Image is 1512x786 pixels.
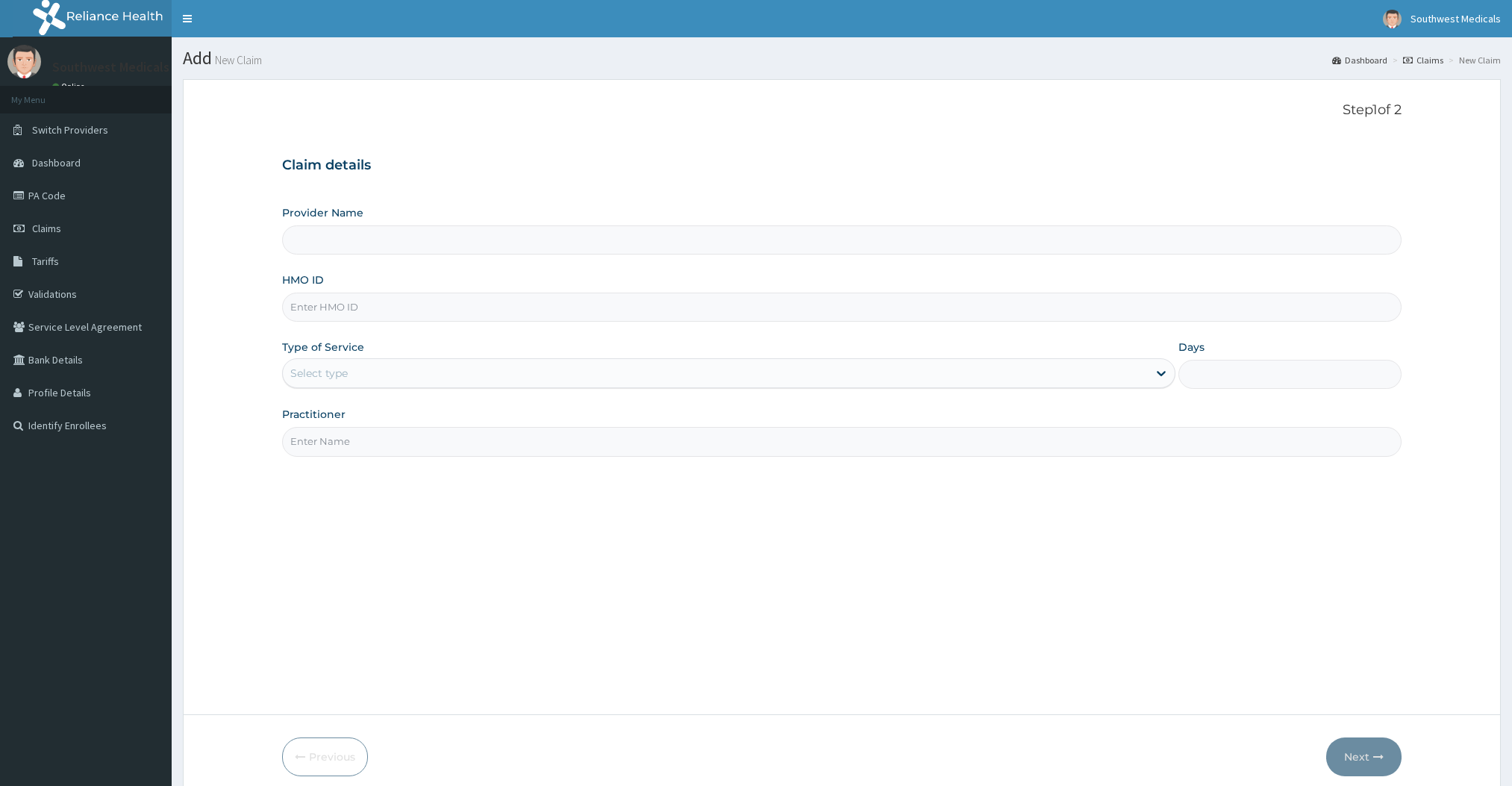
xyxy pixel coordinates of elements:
div: Select type [290,366,348,381]
a: Dashboard [1332,54,1387,66]
button: Next [1326,737,1402,776]
label: Practitioner [282,407,346,422]
span: Dashboard [32,156,81,169]
li: New Claim [1445,54,1501,66]
p: Step 1 of 2 [282,102,1401,119]
h1: Add [183,49,1501,68]
a: Claims [1403,54,1443,66]
label: Type of Service [282,340,364,355]
input: Enter Name [282,427,1401,456]
input: Enter HMO ID [282,293,1401,322]
label: Days [1178,340,1205,355]
span: Southwest Medicals [1411,12,1501,25]
img: User Image [7,45,41,78]
a: Online [52,81,88,92]
span: Tariffs [32,255,59,268]
small: New Claim [212,54,262,66]
span: Switch Providers [32,123,108,137]
p: Southwest Medicals [52,60,169,74]
h3: Claim details [282,157,1401,174]
label: HMO ID [282,272,324,287]
button: Previous [282,737,368,776]
label: Provider Name [282,205,363,220]
img: User Image [1383,10,1402,28]
span: Claims [32,222,61,235]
